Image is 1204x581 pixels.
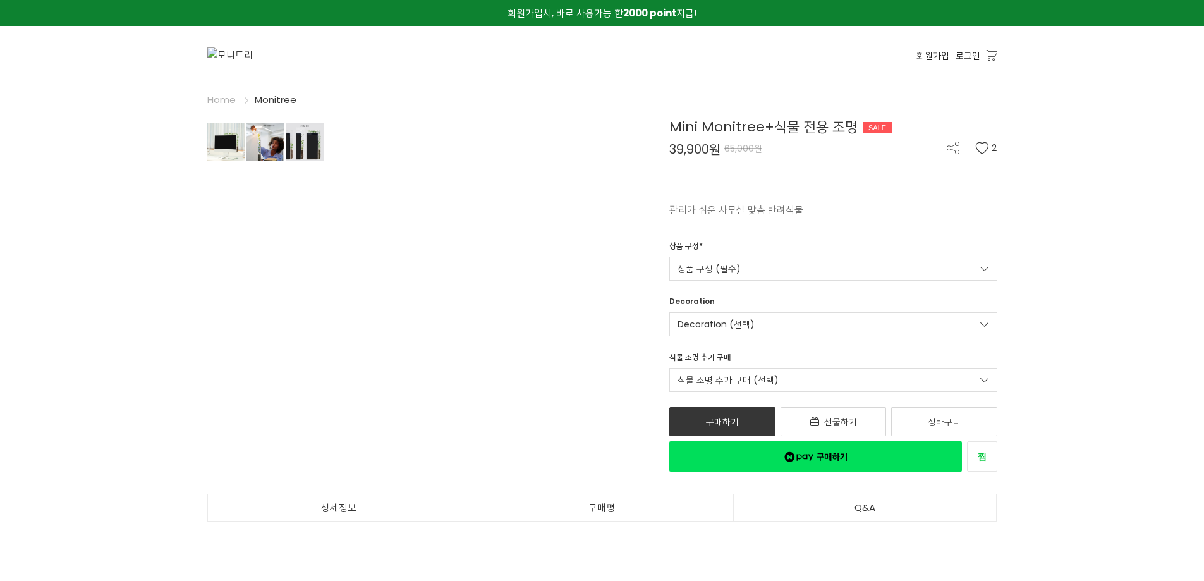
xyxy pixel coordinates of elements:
a: 새창 [669,441,962,472]
span: 39,900원 [669,143,721,156]
div: 식물 조명 추가 구매 [669,352,731,368]
a: 회원가입 [916,49,949,63]
p: 관리가 쉬운 사무실 맞춤 반려식물 [669,202,997,217]
a: 상품 구성 (필수) [669,257,997,281]
div: Decoration [669,296,715,312]
a: Decoration (선택) [669,312,997,336]
a: Home [207,93,236,106]
a: 장바구니 [891,407,997,436]
a: 구매평 [470,494,733,521]
a: 구매하기 [669,407,775,436]
a: 식물 조명 추가 구매 (선택) [669,368,997,392]
div: 상품 구성 [669,240,703,257]
span: 선물하기 [824,415,857,428]
a: 상세정보 [208,494,470,521]
span: 65,000원 [724,142,762,155]
a: Monitree [255,93,296,106]
span: 회원가입시, 바로 사용가능 한 지급! [508,6,696,20]
span: 2 [992,142,997,154]
strong: 2000 point [623,6,676,20]
a: 새창 [967,441,997,472]
a: Q&A [734,494,997,521]
a: 로그인 [956,49,980,63]
button: 2 [975,142,997,154]
div: Mini Monitree+식물 전용 조명 [669,116,997,137]
div: SALE [863,122,892,133]
a: 선물하기 [781,407,887,436]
